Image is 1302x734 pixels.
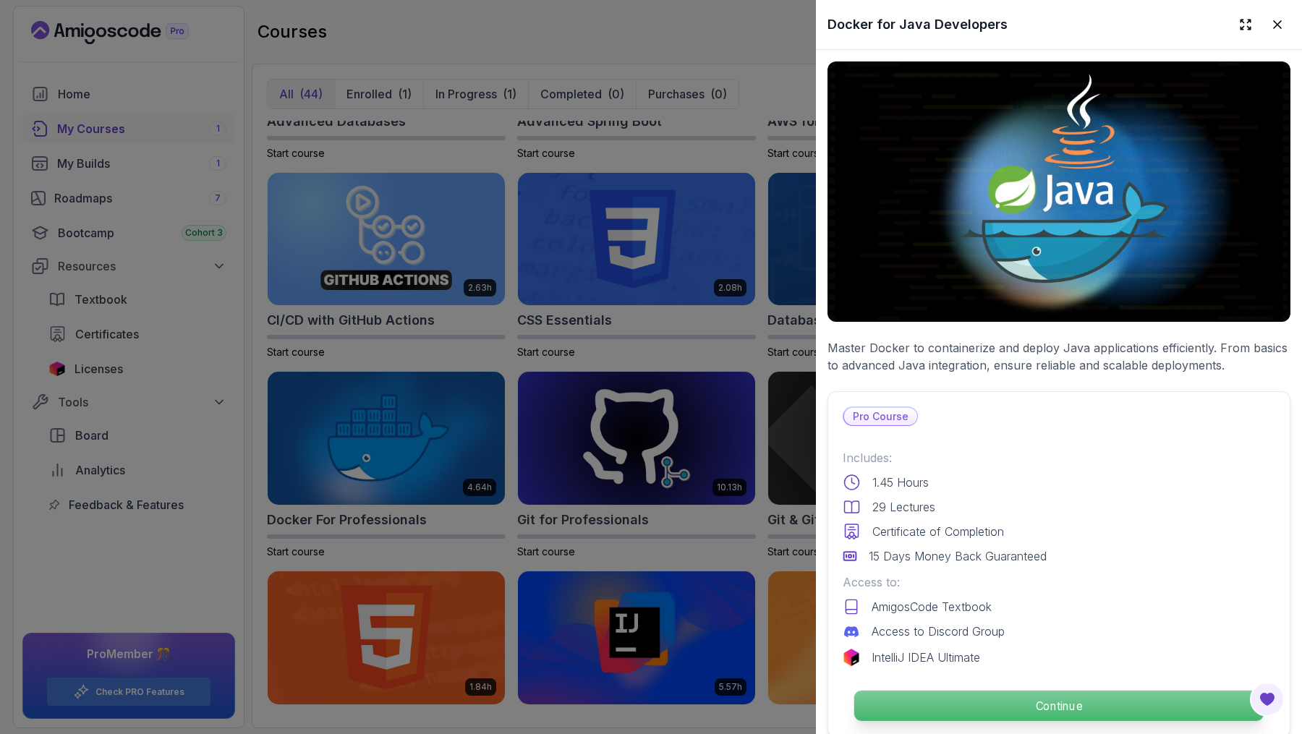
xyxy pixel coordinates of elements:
button: Open Feedback Button [1250,682,1285,717]
p: Includes: [843,449,1275,466]
p: Access to Discord Group [872,623,1005,640]
p: Master Docker to containerize and deploy Java applications efficiently. From basics to advanced J... [827,339,1290,374]
p: Pro Course [844,408,917,425]
p: Certificate of Completion [872,523,1004,540]
p: 29 Lectures [872,498,935,516]
p: Access to: [843,573,1275,591]
button: Continue [854,690,1264,722]
img: docker-for-java-developers_thumbnail [827,61,1290,322]
p: AmigosCode Textbook [872,598,992,615]
p: 15 Days Money Back Guaranteed [869,547,1047,565]
p: 1.45 Hours [872,474,929,491]
p: Continue [854,691,1264,721]
p: IntelliJ IDEA Ultimate [872,649,980,666]
img: jetbrains logo [843,649,860,666]
h2: Docker for Java Developers [827,14,1008,35]
button: Expand drawer [1233,12,1259,38]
